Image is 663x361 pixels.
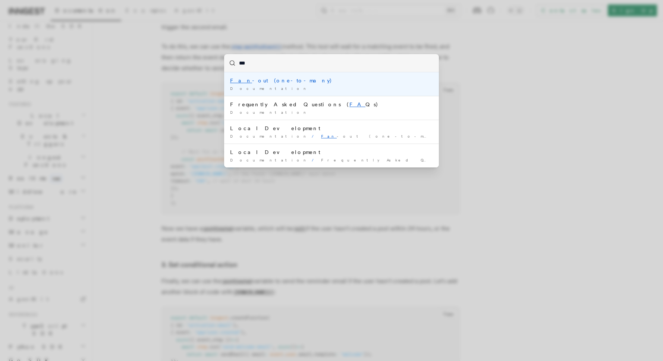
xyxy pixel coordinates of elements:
[349,101,365,107] mark: FA
[230,125,433,132] div: Local Development
[230,78,252,84] mark: Fan
[312,158,318,162] span: /
[321,134,442,138] span: -out (one-to-many)
[230,158,309,162] span: Documentation
[321,134,337,138] mark: Fan
[230,134,309,138] span: Documentation
[230,77,433,84] div: -out (one-to-many)
[321,158,509,162] span: Frequently Asked Questions ( Qs)
[230,110,309,114] span: Documentation
[230,86,309,91] span: Documentation
[230,148,433,156] div: Local Development
[312,134,318,138] span: /
[230,101,433,108] div: Frequently Asked Questions ( Qs)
